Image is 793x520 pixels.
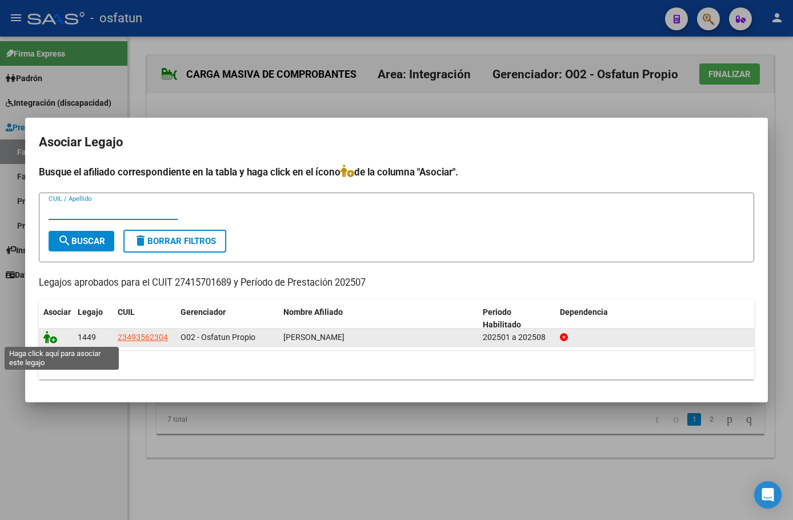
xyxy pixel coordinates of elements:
div: Open Intercom Messenger [754,481,782,509]
button: Buscar [49,231,114,251]
span: Periodo Habilitado [483,307,521,330]
datatable-header-cell: Dependencia [555,300,755,338]
span: Borrar Filtros [134,236,216,246]
span: Legajo [78,307,103,317]
span: CUIL [118,307,135,317]
datatable-header-cell: Asociar [39,300,73,338]
h2: Asociar Legajo [39,131,754,153]
datatable-header-cell: Gerenciador [176,300,279,338]
p: Legajos aprobados para el CUIT 27415701689 y Período de Prestación 202507 [39,276,754,290]
span: Gerenciador [181,307,226,317]
span: Asociar [43,307,71,317]
span: 1449 [78,333,96,342]
mat-icon: search [58,234,71,247]
h4: Busque el afiliado correspondiente en la tabla y haga click en el ícono de la columna "Asociar". [39,165,754,179]
span: Buscar [58,236,105,246]
datatable-header-cell: Nombre Afiliado [279,300,478,338]
span: Dependencia [560,307,608,317]
span: Nombre Afiliado [283,307,343,317]
span: O02 - Osfatun Propio [181,333,255,342]
button: Borrar Filtros [123,230,226,253]
datatable-header-cell: Periodo Habilitado [478,300,555,338]
span: GONZALEZ VALENTINA GUADALUPE [283,333,345,342]
datatable-header-cell: Legajo [73,300,113,338]
datatable-header-cell: CUIL [113,300,176,338]
div: 202501 a 202508 [483,331,551,344]
mat-icon: delete [134,234,147,247]
div: 1 registros [39,351,754,379]
span: 23493562304 [118,333,168,342]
